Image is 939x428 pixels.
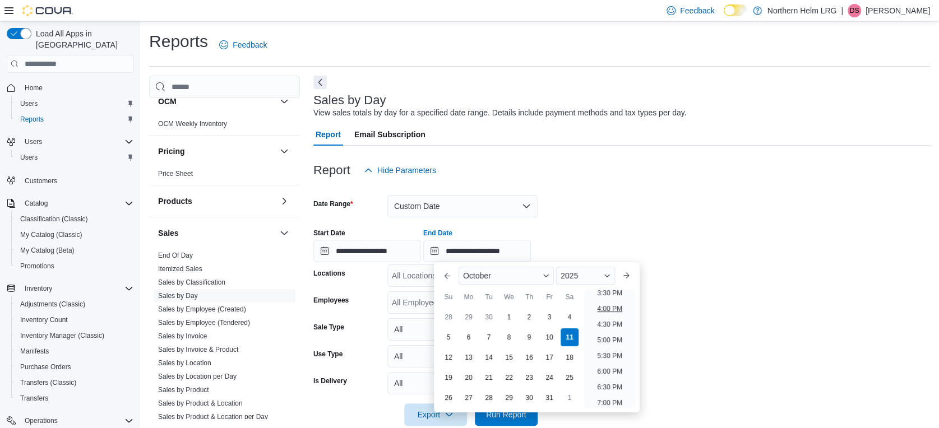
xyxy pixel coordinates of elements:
button: Next [313,76,327,89]
a: Users [16,97,42,110]
div: day-12 [440,348,457,366]
span: Transfers [20,394,48,403]
h3: Sales [158,227,179,239]
button: Users [2,134,138,150]
span: Report [316,123,341,146]
li: 4:30 PM [593,318,627,331]
a: Sales by Product [158,386,209,394]
a: OCM Weekly Inventory [158,120,227,128]
button: Adjustments (Classic) [11,296,138,312]
div: day-7 [480,328,498,346]
button: Hide Parameters [359,159,441,182]
button: Users [11,96,138,111]
label: Sale Type [313,323,344,332]
button: All [387,318,538,341]
div: Su [440,288,457,306]
div: day-25 [561,369,579,387]
span: Users [20,99,38,108]
a: Sales by Product & Location per Day [158,413,268,421]
li: 4:00 PM [593,302,627,315]
a: Price Sheet [158,170,193,178]
div: day-28 [480,389,498,407]
span: Export [411,403,460,426]
button: Purchase Orders [11,359,138,375]
span: Sales by Day [158,291,198,300]
a: Itemized Sales [158,265,202,273]
h3: Sales by Day [313,94,386,107]
button: OCM [158,96,275,107]
div: OCM [149,117,300,135]
button: Export [404,403,467,426]
div: Button. Open the year selector. 2025 is currently selected. [556,267,615,285]
button: All [387,372,538,394]
span: DS [850,4,859,17]
span: Promotions [20,262,54,271]
div: day-6 [460,328,478,346]
button: Next month [617,267,635,285]
span: Catalog [20,197,133,210]
button: Classification (Classic) [11,211,138,227]
div: day-14 [480,348,498,366]
a: Promotions [16,259,59,273]
input: Dark Mode [724,4,747,16]
h3: Products [158,196,192,207]
label: Start Date [313,229,345,238]
span: Email Subscription [354,123,425,146]
a: Sales by Invoice [158,332,207,340]
span: Classification (Classic) [16,212,133,226]
button: Customers [2,172,138,188]
div: Th [520,288,538,306]
div: day-20 [460,369,478,387]
li: 6:30 PM [593,380,627,394]
div: day-17 [540,348,558,366]
li: 5:00 PM [593,333,627,347]
span: Classification (Classic) [20,215,88,224]
span: Sales by Classification [158,278,225,287]
div: day-3 [540,308,558,326]
div: View sales totals by day for a specified date range. Details include payment methods and tax type... [313,107,687,119]
a: My Catalog (Beta) [16,244,79,257]
button: Inventory [20,282,57,295]
span: Transfers (Classic) [20,378,76,387]
button: Pricing [158,146,275,157]
a: Sales by Invoice & Product [158,346,238,353]
label: Date Range [313,199,353,208]
span: Manifests [16,345,133,358]
span: End Of Day [158,251,193,260]
div: day-8 [500,328,518,346]
a: End Of Day [158,252,193,259]
button: Users [11,150,138,165]
button: Products [158,196,275,207]
div: day-24 [540,369,558,387]
span: Users [16,97,133,110]
label: End Date [423,229,452,238]
span: Reports [20,115,44,124]
div: day-22 [500,369,518,387]
label: Is Delivery [313,376,347,385]
span: Feedback [680,5,714,16]
li: 3:30 PM [593,286,627,300]
span: Feedback [233,39,267,50]
span: Manifests [20,347,49,356]
button: Sales [158,227,275,239]
img: Cova [22,5,73,16]
button: Promotions [11,258,138,274]
span: Sales by Location [158,359,211,367]
p: | [841,4,843,17]
a: Home [20,81,47,95]
span: Home [25,83,43,92]
button: Products [277,194,291,208]
button: Sales [277,226,291,240]
button: Home [2,80,138,96]
span: Load All Apps in [GEOGRAPHIC_DATA] [31,28,133,50]
a: Sales by Location per Day [158,373,237,380]
button: Reports [11,111,138,127]
label: Locations [313,269,345,278]
span: Sales by Employee (Created) [158,305,246,314]
div: day-26 [440,389,457,407]
button: Catalog [2,196,138,211]
div: day-4 [561,308,579,326]
div: day-1 [500,308,518,326]
span: Reports [16,113,133,126]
